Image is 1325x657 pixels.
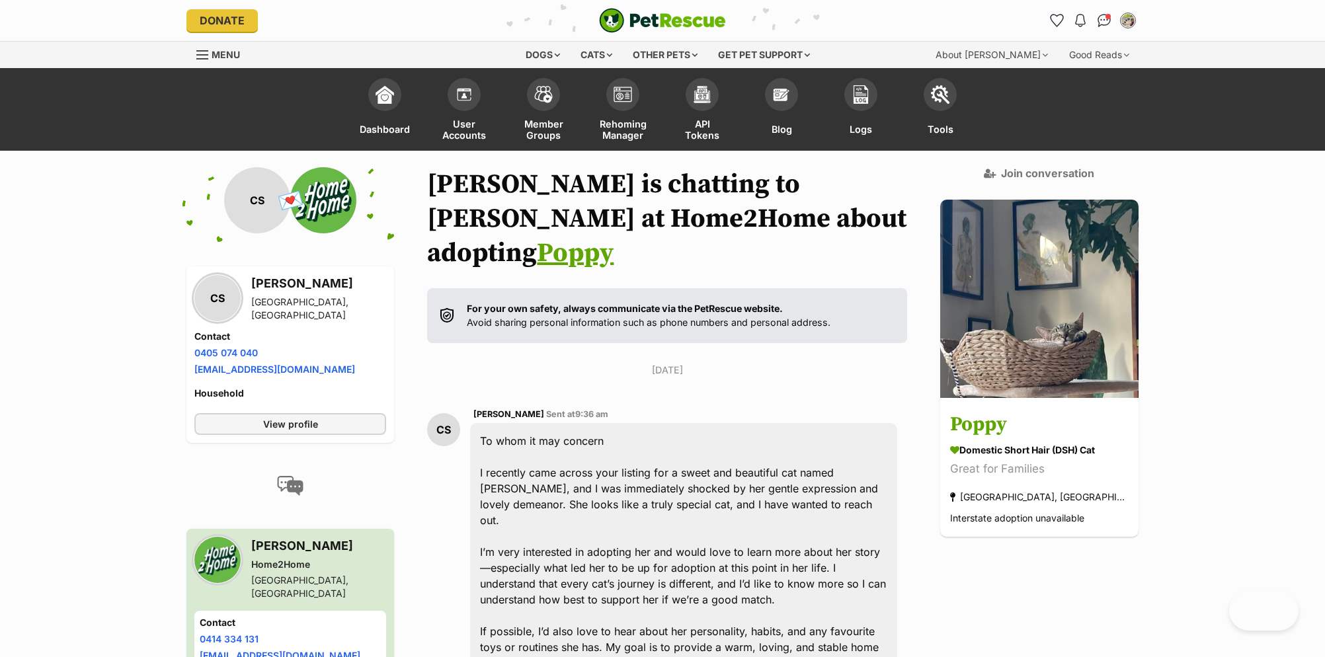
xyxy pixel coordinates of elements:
a: Favourites [1046,10,1067,31]
span: Dashboard [360,118,410,141]
button: Notifications [1070,10,1091,31]
div: Other pets [623,42,707,68]
a: Rehoming Manager [583,71,662,151]
a: Logs [821,71,901,151]
div: Home2Home [251,558,386,571]
a: Menu [196,42,249,65]
a: Join conversation [984,167,1094,179]
img: team-members-icon-5396bd8760b3fe7c0b43da4ab00e1e3bb1a5d9ba89233759b79545d2d3fc5d0d.svg [534,86,553,103]
p: Avoid sharing personal information such as phone numbers and personal address. [467,301,830,330]
span: 💌 [276,186,305,215]
ul: Account quick links [1046,10,1139,31]
a: User Accounts [424,71,504,151]
span: View profile [263,417,318,431]
span: Member Groups [520,118,567,141]
a: Dashboard [345,71,424,151]
div: [GEOGRAPHIC_DATA], [GEOGRAPHIC_DATA] [251,574,386,600]
div: Great for Families [950,460,1129,478]
strong: For your own safety, always communicate via the PetRescue website. [467,303,783,314]
span: Tools [928,118,953,141]
img: conversation-icon-4a6f8262b818ee0b60e3300018af0b2d0b884aa5de6e9bcb8d3d4eeb1a70a7c4.svg [277,476,303,496]
div: Dogs [516,42,569,68]
img: blogs-icon-e71fceff818bbaa76155c998696f2ea9b8fc06abc828b24f45ee82a475c2fd99.svg [772,85,791,104]
img: api-icon-849e3a9e6f871e3acf1f60245d25b4cd0aad652aa5f5372336901a6a67317bd8.svg [693,85,711,104]
span: Blog [772,118,792,141]
a: PetRescue [599,8,726,33]
span: [PERSON_NAME] [473,409,544,419]
span: Rehoming Manager [600,118,647,141]
a: Conversations [1094,10,1115,31]
img: Poppy [940,200,1139,398]
a: Blog [742,71,821,151]
a: 0405 074 040 [194,347,258,358]
span: API Tokens [679,118,725,141]
a: Member Groups [504,71,583,151]
img: dashboard-icon-eb2f2d2d3e046f16d808141f083e7271f6b2e854fb5c12c21221c1fb7104beca.svg [376,85,394,104]
img: chat-41dd97257d64d25036548639549fe6c8038ab92f7586957e7f3b1b290dea8141.svg [1098,14,1111,27]
a: View profile [194,413,386,435]
div: [GEOGRAPHIC_DATA], [GEOGRAPHIC_DATA] [950,488,1129,506]
div: Good Reads [1060,42,1139,68]
h3: [PERSON_NAME] [251,537,386,555]
img: logo-cat-932fe2b9b8326f06289b0f2fb663e598f794de774fb13d1741a6617ecf9a85b4.svg [599,8,726,33]
a: Tools [901,71,980,151]
div: Cats [571,42,622,68]
div: [GEOGRAPHIC_DATA], [GEOGRAPHIC_DATA] [251,295,386,322]
h4: Household [194,387,386,400]
div: Domestic Short Hair (DSH) Cat [950,443,1129,457]
span: Menu [212,49,240,60]
div: About [PERSON_NAME] [926,42,1057,68]
h4: Contact [194,330,386,343]
span: 9:36 am [575,409,608,419]
a: Donate [186,9,258,32]
h3: [PERSON_NAME] [251,274,386,293]
a: API Tokens [662,71,742,151]
a: Poppy [537,237,614,270]
span: Logs [850,118,872,141]
a: 0414 334 131 [200,633,259,644]
h4: Contact [200,616,381,629]
button: My account [1117,10,1139,31]
span: Interstate adoption unavailable [950,512,1084,523]
img: Home2Home profile pic [290,167,356,233]
a: [EMAIL_ADDRESS][DOMAIN_NAME] [194,364,355,375]
img: group-profile-icon-3fa3cf56718a62981997c0bc7e787c4b2cf8bcc04b72c1350f741eb67cf2f40e.svg [614,87,632,102]
p: [DATE] [427,363,907,377]
span: User Accounts [441,118,487,141]
img: Bryony Copeland profile pic [1121,14,1135,27]
iframe: Help Scout Beacon - Open [1229,591,1299,631]
span: Sent at [546,409,608,419]
div: CS [427,413,460,446]
h1: [PERSON_NAME] is chatting to [PERSON_NAME] at Home2Home about adopting [427,167,907,270]
img: tools-icon-677f8b7d46040df57c17cb185196fc8e01b2b03676c49af7ba82c462532e62ee.svg [931,85,949,104]
a: Poppy Domestic Short Hair (DSH) Cat Great for Families [GEOGRAPHIC_DATA], [GEOGRAPHIC_DATA] Inter... [940,400,1139,537]
h3: Poppy [950,410,1129,440]
img: members-icon-d6bcda0bfb97e5ba05b48644448dc2971f67d37433e5abca221da40c41542bd5.svg [455,85,473,104]
div: CS [194,275,241,321]
img: logs-icon-5bf4c29380941ae54b88474b1138927238aebebbc450bc62c8517511492d5a22.svg [852,85,870,104]
div: CS [224,167,290,233]
img: Home2Home profile pic [194,537,241,583]
img: notifications-46538b983faf8c2785f20acdc204bb7945ddae34d4c08c2a6579f10ce5e182be.svg [1075,14,1086,27]
div: Get pet support [709,42,819,68]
